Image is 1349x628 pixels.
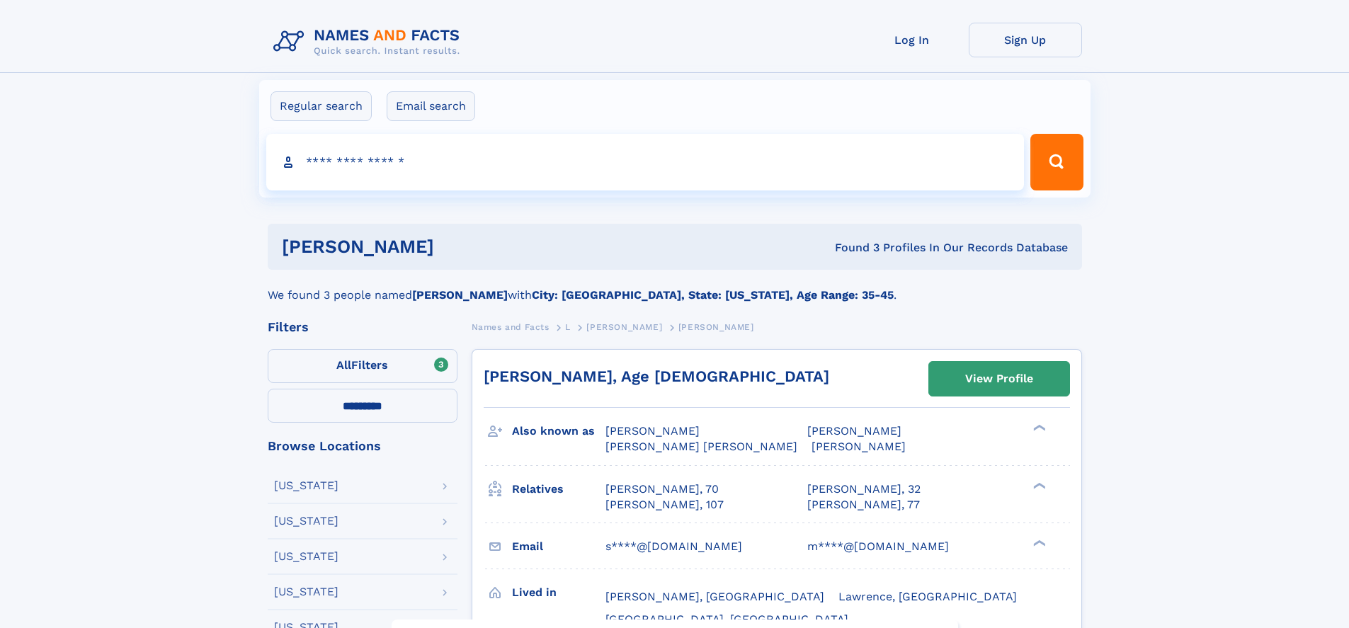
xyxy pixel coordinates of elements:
b: [PERSON_NAME] [412,288,508,302]
span: [PERSON_NAME] [605,424,700,438]
span: [GEOGRAPHIC_DATA], [GEOGRAPHIC_DATA] [605,612,848,626]
div: Filters [268,321,457,333]
h3: Lived in [512,581,605,605]
a: [PERSON_NAME], Age [DEMOGRAPHIC_DATA] [484,367,829,385]
h3: Relatives [512,477,605,501]
h3: Also known as [512,419,605,443]
h3: Email [512,535,605,559]
label: Filters [268,349,457,383]
div: Browse Locations [268,440,457,452]
span: [PERSON_NAME] [812,440,906,453]
div: [US_STATE] [274,551,338,562]
div: View Profile [965,362,1033,395]
a: [PERSON_NAME], 107 [605,497,724,513]
span: [PERSON_NAME], [GEOGRAPHIC_DATA] [605,590,824,603]
span: [PERSON_NAME] [678,322,754,332]
div: ❯ [1030,481,1047,490]
a: View Profile [929,362,1069,396]
label: Email search [387,91,475,121]
div: ❯ [1030,538,1047,547]
b: City: [GEOGRAPHIC_DATA], State: [US_STATE], Age Range: 35-45 [532,288,894,302]
a: [PERSON_NAME] [586,318,662,336]
a: L [565,318,571,336]
span: All [336,358,351,372]
label: Regular search [271,91,372,121]
div: Found 3 Profiles In Our Records Database [634,240,1068,256]
h1: [PERSON_NAME] [282,238,634,256]
div: We found 3 people named with . [268,270,1082,304]
a: Sign Up [969,23,1082,57]
div: [US_STATE] [274,480,338,491]
img: Logo Names and Facts [268,23,472,61]
span: Lawrence, [GEOGRAPHIC_DATA] [838,590,1017,603]
a: [PERSON_NAME], 70 [605,481,719,497]
div: [US_STATE] [274,586,338,598]
a: Names and Facts [472,318,550,336]
a: [PERSON_NAME], 77 [807,497,920,513]
div: ❯ [1030,423,1047,433]
input: search input [266,134,1025,190]
button: Search Button [1030,134,1083,190]
span: [PERSON_NAME] [PERSON_NAME] [605,440,797,453]
span: [PERSON_NAME] [807,424,901,438]
div: [US_STATE] [274,515,338,527]
span: [PERSON_NAME] [586,322,662,332]
a: Log In [855,23,969,57]
span: L [565,322,571,332]
a: [PERSON_NAME], 32 [807,481,921,497]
